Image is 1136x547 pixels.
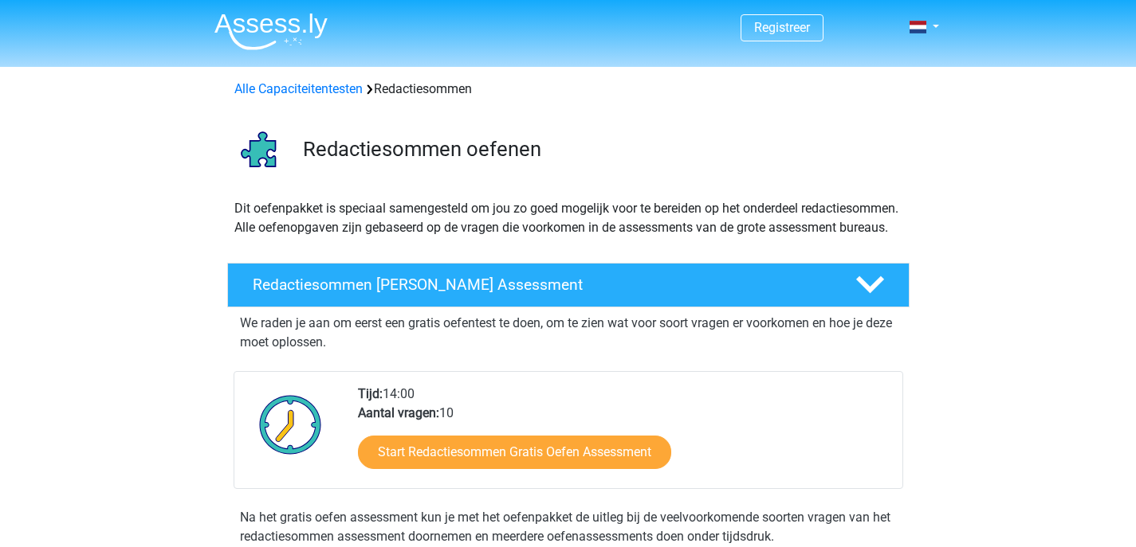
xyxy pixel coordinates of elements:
a: Alle Capaciteitentesten [234,81,363,96]
a: Start Redactiesommen Gratis Oefen Assessment [358,436,671,469]
h4: Redactiesommen [PERSON_NAME] Assessment [253,275,830,294]
p: We raden je aan om eerst een gratis oefentest te doen, om te zien wat voor soort vragen er voorko... [240,314,897,352]
img: Assessly [214,13,328,50]
a: Redactiesommen [PERSON_NAME] Assessment [221,263,916,307]
div: Redactiesommen [228,80,909,99]
a: Registreer [754,20,810,35]
h3: Redactiesommen oefenen [303,137,897,162]
div: 14:00 10 [346,385,902,488]
img: redactiesommen [228,118,296,186]
b: Tijd: [358,386,383,401]
p: Dit oefenpakket is speciaal samengesteld om jou zo goed mogelijk voor te bereiden op het onderdee... [234,199,902,237]
img: Klok [250,385,331,464]
div: Na het gratis oefen assessment kun je met het oefenpakket de uitleg bij de veelvoorkomende soorte... [234,508,903,546]
b: Aantal vragen: [358,405,439,420]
